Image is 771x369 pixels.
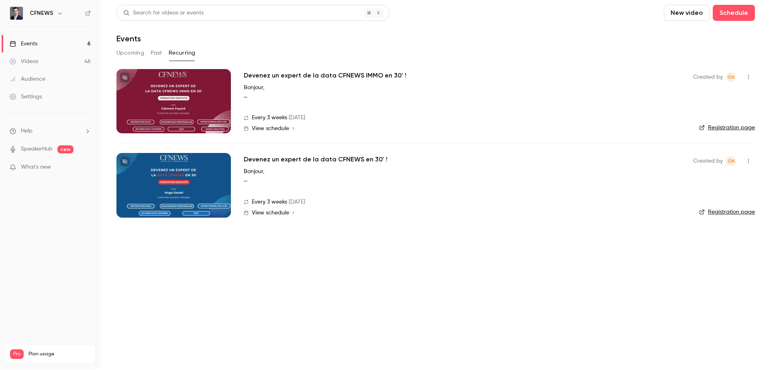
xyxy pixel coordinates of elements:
[116,47,144,59] button: Upcoming
[244,210,680,216] a: View schedule
[57,145,73,153] span: new
[664,5,710,21] button: New video
[116,34,141,43] h1: Events
[252,210,289,216] span: View schedule
[123,9,204,17] div: Search for videos or events
[728,156,734,166] span: cH
[289,114,305,122] span: [DATE]
[10,75,45,83] div: Audience
[21,127,33,135] span: Help
[726,156,736,166] span: clemence Hasenrader
[699,208,755,216] a: Registration page
[728,72,734,82] span: cH
[693,156,723,166] span: Created by
[252,198,287,206] span: Every 3 weeks
[21,145,53,153] a: SpeakerHub
[169,47,196,59] button: Recurring
[10,349,24,359] span: Pro
[244,155,388,164] a: Devenez un expert de la data CFNEWS en 30' !
[244,125,680,132] a: View schedule
[10,7,23,20] img: CFNEWS
[726,72,736,82] span: clemence Hasenrader
[252,126,289,131] span: View schedule
[244,167,485,176] p: Bonjour,
[10,93,42,101] div: Settings
[10,40,37,48] div: Events
[244,71,406,80] a: Devenez un expert de la data CFNEWS IMMO en 30' !
[289,198,305,206] span: [DATE]
[713,5,755,21] button: Schedule
[29,351,90,357] span: Plan usage
[151,47,162,59] button: Past
[10,57,38,65] div: Videos
[21,163,51,171] span: What's new
[693,72,723,82] span: Created by
[244,84,485,92] p: Bonjour,
[10,127,91,135] li: help-dropdown-opener
[699,124,755,132] a: Registration page
[252,114,287,122] span: Every 3 weeks
[30,9,53,17] h6: CFNEWS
